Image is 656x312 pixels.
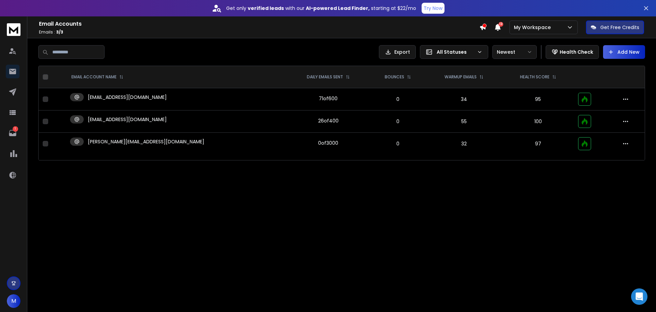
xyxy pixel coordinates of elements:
a: 1 [6,126,19,140]
p: HEALTH SCORE [520,74,549,80]
p: DAILY EMAILS SENT [307,74,343,80]
span: 13 [498,22,503,27]
div: 0 of 3000 [318,140,338,146]
p: Emails : [39,29,479,35]
button: M [7,294,20,308]
p: [PERSON_NAME][EMAIL_ADDRESS][DOMAIN_NAME] [88,138,204,145]
strong: verified leads [248,5,284,12]
button: Export [379,45,416,59]
img: logo [7,23,20,36]
td: 55 [426,110,502,133]
h1: Email Accounts [39,20,479,28]
p: Health Check [560,49,593,55]
span: 3 / 3 [56,29,63,35]
td: 32 [426,133,502,155]
p: BOUNCES [385,74,404,80]
div: 26 of 400 [318,117,339,124]
div: Open Intercom Messenger [631,288,647,305]
p: [EMAIL_ADDRESS][DOMAIN_NAME] [88,116,167,123]
p: My Workspace [514,24,553,31]
p: 0 [373,140,422,147]
p: 0 [373,118,422,125]
p: Try Now [424,5,442,12]
td: 95 [502,88,574,110]
p: Get only with our starting at $22/mo [226,5,416,12]
button: Newest [492,45,537,59]
p: 0 [373,96,422,103]
p: Get Free Credits [600,24,639,31]
p: [EMAIL_ADDRESS][DOMAIN_NAME] [88,94,167,101]
button: Try Now [422,3,445,14]
div: EMAIL ACCOUNT NAME [71,74,123,80]
div: 71 of 600 [319,95,338,102]
button: Health Check [546,45,599,59]
button: Get Free Credits [586,21,644,34]
p: 1 [13,126,18,132]
button: Add New [603,45,645,59]
p: All Statuses [437,49,474,55]
td: 97 [502,133,574,155]
strong: AI-powered Lead Finder, [306,5,370,12]
p: WARMUP EMAILS [445,74,477,80]
td: 100 [502,110,574,133]
td: 34 [426,88,502,110]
